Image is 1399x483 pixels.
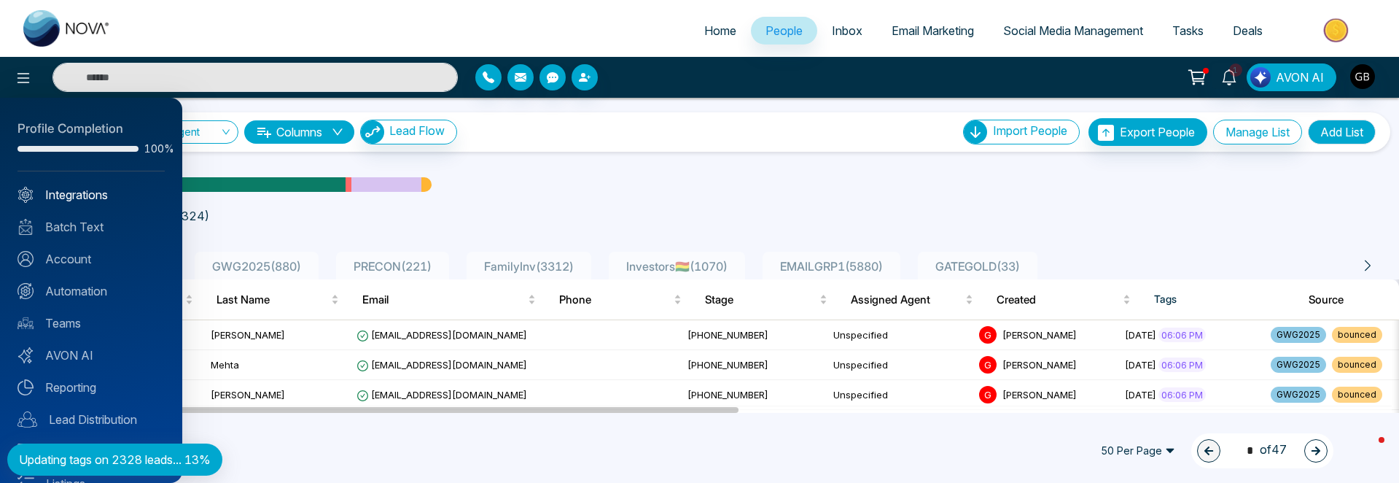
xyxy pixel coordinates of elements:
a: AVON AI [17,347,165,364]
a: Reporting [17,379,165,396]
img: Avon-AI.svg [17,347,34,363]
img: batch_text_white.png [17,219,34,235]
img: Account.svg [17,251,34,267]
div: Profile Completion [17,120,165,139]
span: 100% [144,144,165,154]
iframe: Intercom live chat [1349,433,1384,468]
a: Batch Text [17,218,165,236]
a: Templates [17,443,165,460]
img: team.svg [17,315,34,331]
a: Teams [17,314,165,332]
img: Automation.svg [17,283,34,299]
a: Account [17,250,165,268]
img: Templates.svg [17,444,34,460]
img: Reporting.svg [17,379,34,395]
p: Updating tags on 2328 leads... 13% [19,451,211,468]
a: Automation [17,282,165,300]
img: Integrated.svg [17,187,34,203]
img: Lead-dist.svg [17,411,37,428]
a: Lead Distribution [17,411,165,428]
a: Integrations [17,186,165,204]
